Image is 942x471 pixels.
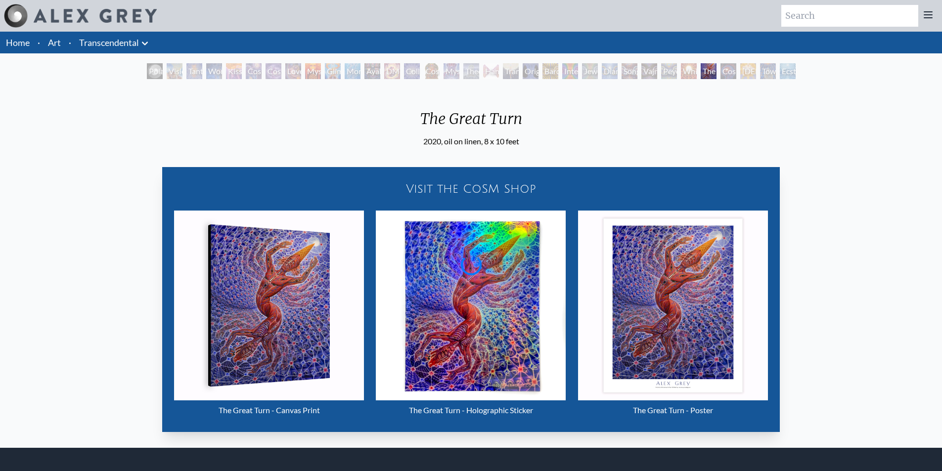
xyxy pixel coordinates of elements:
[641,63,657,79] div: Vajra Being
[65,32,75,53] li: ·
[376,211,566,420] a: The Great Turn - Holographic Sticker
[463,63,479,79] div: Theologue
[760,63,776,79] div: Toward the One
[384,63,400,79] div: DMT - The Spirit Molecule
[412,110,530,135] div: The Great Turn
[376,400,566,420] div: The Great Turn - Holographic Sticker
[740,63,756,79] div: [DEMOGRAPHIC_DATA]
[780,63,796,79] div: Ecstasy
[48,36,61,49] a: Art
[578,211,768,400] img: The Great Turn - Poster
[404,63,420,79] div: Collective Vision
[444,63,459,79] div: Mystic Eye
[168,173,774,205] a: Visit the CoSM Shop
[503,63,519,79] div: Transfiguration
[661,63,677,79] div: Peyote Being
[174,211,364,400] img: The Great Turn - Canvas Print
[174,400,364,420] div: The Great Turn - Canvas Print
[483,63,499,79] div: Hands that See
[186,63,202,79] div: Tantra
[781,5,918,27] input: Search
[562,63,578,79] div: Interbeing
[364,63,380,79] div: Ayahuasca Visitation
[622,63,637,79] div: Song of Vajra Being
[305,63,321,79] div: Mysteriosa 2
[226,63,242,79] div: Kiss of the [MEDICAL_DATA]
[34,32,44,53] li: ·
[412,135,530,147] div: 2020, oil on linen, 8 x 10 feet
[602,63,618,79] div: Diamond Being
[147,63,163,79] div: Polar Unity Spiral
[578,400,768,420] div: The Great Turn - Poster
[167,63,182,79] div: Visionary Origin of Language
[345,63,360,79] div: Monochord
[79,36,139,49] a: Transcendental
[266,63,281,79] div: Cosmic Artist
[582,63,598,79] div: Jewel Being
[174,211,364,420] a: The Great Turn - Canvas Print
[325,63,341,79] div: Glimpsing the Empyrean
[246,63,262,79] div: Cosmic Creativity
[6,37,30,48] a: Home
[285,63,301,79] div: Love is a Cosmic Force
[681,63,697,79] div: White Light
[701,63,717,79] div: The Great Turn
[424,63,440,79] div: Cosmic [DEMOGRAPHIC_DATA]
[376,211,566,400] img: The Great Turn - Holographic Sticker
[523,63,538,79] div: Original Face
[578,211,768,420] a: The Great Turn - Poster
[720,63,736,79] div: Cosmic Consciousness
[542,63,558,79] div: Bardo Being
[206,63,222,79] div: Wonder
